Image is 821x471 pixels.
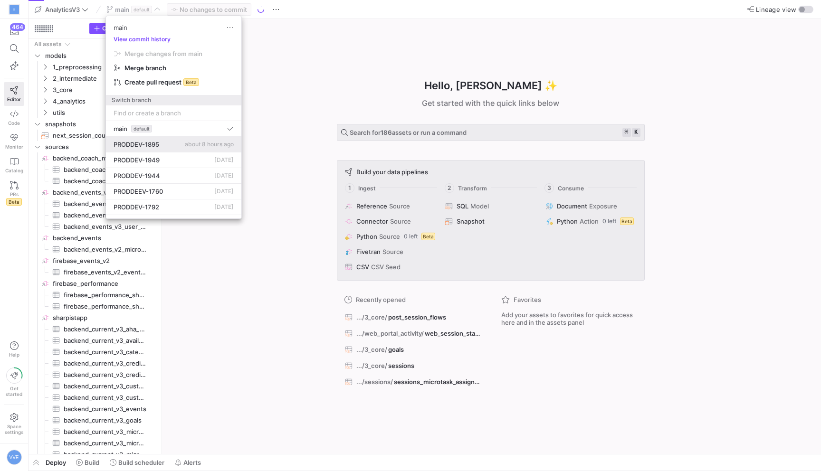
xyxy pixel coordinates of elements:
button: Merge branch [110,61,238,75]
span: about 8 hours ago [185,141,234,148]
span: PRODDEV-1792 [114,203,159,211]
span: [DATE] [214,156,234,163]
span: PRODDEV-1944 [114,172,160,179]
span: default [131,125,152,132]
button: Create pull requestBeta [110,75,238,89]
span: PRODDEV-1949 [114,156,160,164]
span: [DATE] [214,203,234,210]
span: [DATE] [214,188,234,195]
span: [DATE] [214,172,234,179]
button: View commit history [106,36,178,43]
input: Find or create a branch [114,109,234,117]
span: PRODDEV-1895 [114,141,159,148]
span: main [114,24,127,31]
span: main [114,125,127,132]
span: Beta [183,78,199,86]
span: Merge branch [124,64,166,72]
span: PRODDEEV-1760 [114,188,163,195]
span: Create pull request [124,78,181,86]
